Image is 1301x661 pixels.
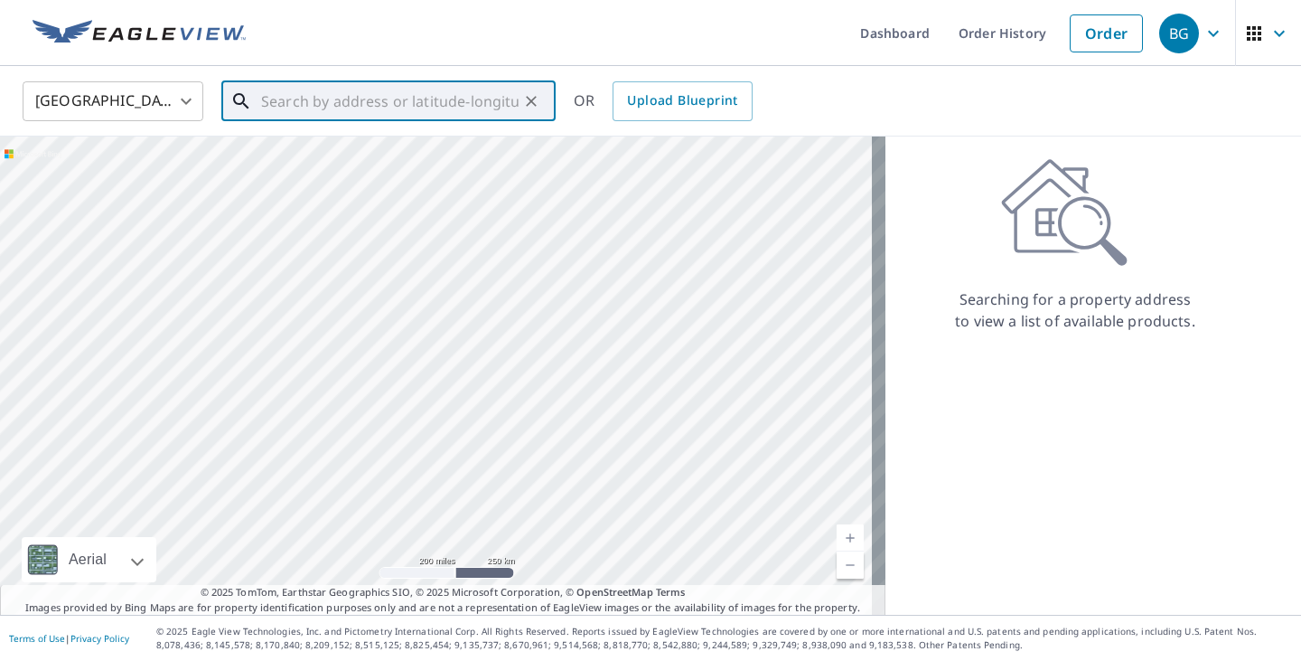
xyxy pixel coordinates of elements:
[627,90,737,112] span: Upload Blueprint
[156,625,1292,652] p: © 2025 Eagle View Technologies, Inc. and Pictometry International Corp. All Rights Reserved. Repo...
[954,288,1196,332] p: Searching for a property address to view a list of available products.
[70,632,129,645] a: Privacy Policy
[9,633,129,644] p: |
[261,76,519,127] input: Search by address or latitude-longitude
[1070,14,1143,52] a: Order
[23,76,203,127] div: [GEOGRAPHIC_DATA]
[201,585,686,600] span: © 2025 TomTom, Earthstar Geographics SIO, © 2025 Microsoft Corporation, ©
[574,81,753,121] div: OR
[63,537,112,582] div: Aerial
[576,585,652,599] a: OpenStreetMap
[22,537,156,582] div: Aerial
[656,585,686,599] a: Terms
[837,552,864,579] a: Current Level 5, Zoom Out
[1159,14,1199,53] div: BG
[33,20,246,47] img: EV Logo
[9,632,65,645] a: Terms of Use
[837,524,864,552] a: Current Level 5, Zoom In
[613,81,752,121] a: Upload Blueprint
[519,89,544,114] button: Clear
